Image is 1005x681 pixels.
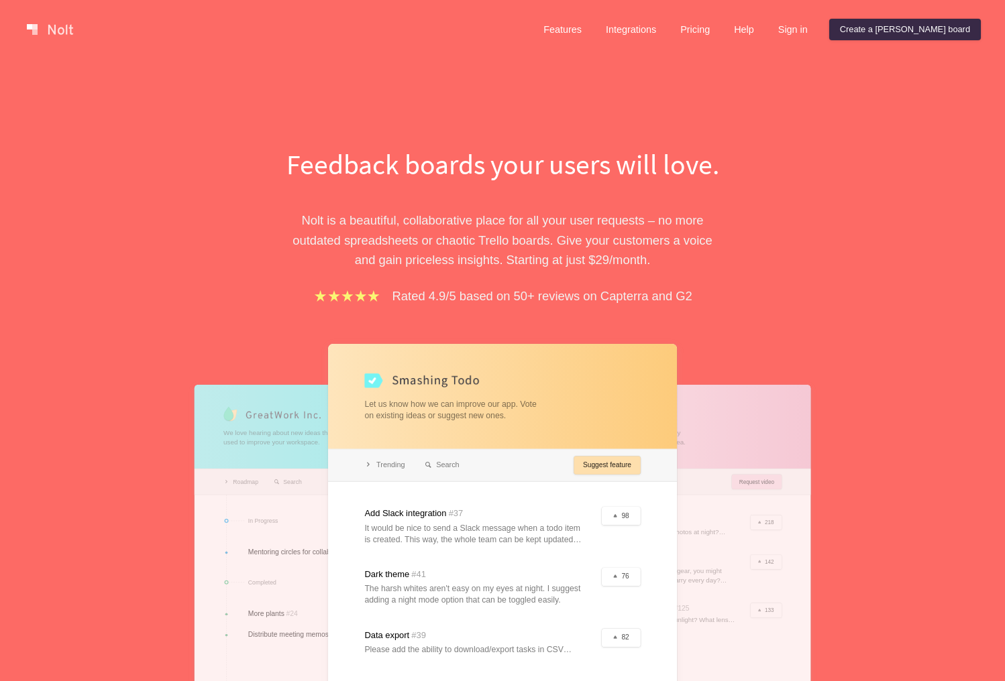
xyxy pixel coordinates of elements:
[392,286,692,306] p: Rated 4.9/5 based on 50+ reviews on Capterra and G2
[533,19,592,40] a: Features
[271,145,734,184] h1: Feedback boards your users will love.
[271,210,734,269] p: Nolt is a beautiful, collaborative place for all your user requests – no more outdated spreadshee...
[595,19,667,40] a: Integrations
[723,19,765,40] a: Help
[670,19,721,40] a: Pricing
[768,19,818,40] a: Sign in
[313,288,381,304] img: stars.b067e34983.png
[829,19,981,40] a: Create a [PERSON_NAME] board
